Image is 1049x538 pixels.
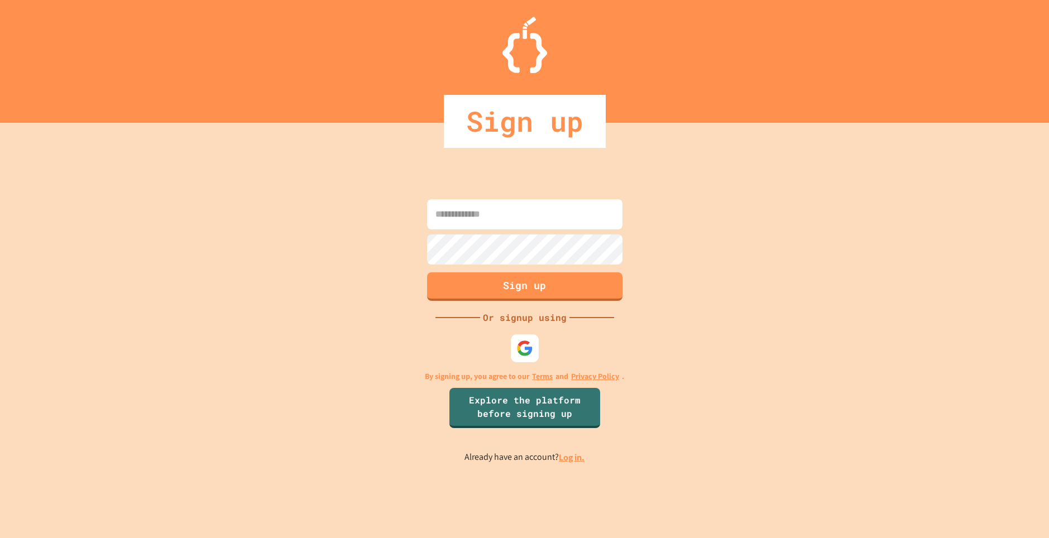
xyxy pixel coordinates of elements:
[516,340,533,357] img: google-icon.svg
[956,445,1038,492] iframe: chat widget
[425,371,624,382] p: By signing up, you agree to our and .
[464,450,585,464] p: Already have an account?
[559,451,585,463] a: Log in.
[532,371,553,382] a: Terms
[502,17,547,73] img: Logo.svg
[444,95,606,148] div: Sign up
[427,272,622,301] button: Sign up
[449,388,600,428] a: Explore the platform before signing up
[480,311,569,324] div: Or signup using
[1002,493,1038,527] iframe: chat widget
[571,371,619,382] a: Privacy Policy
